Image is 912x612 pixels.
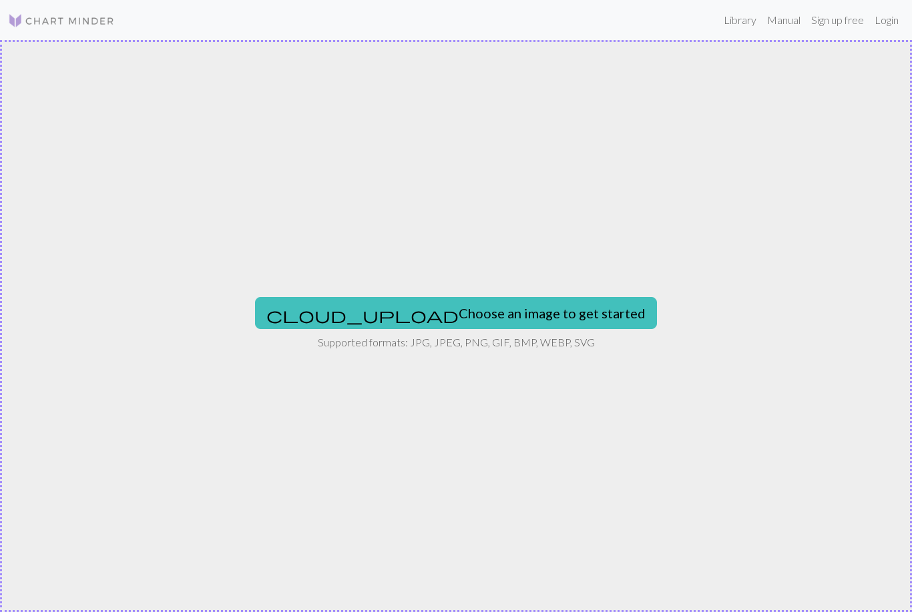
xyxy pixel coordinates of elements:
[255,297,657,329] button: Choose an image to get started
[266,306,459,324] span: cloud_upload
[8,13,115,29] img: Logo
[806,7,869,33] a: Sign up free
[318,334,595,350] p: Supported formats: JPG, JPEG, PNG, GIF, BMP, WEBP, SVG
[762,7,806,33] a: Manual
[718,7,762,33] a: Library
[869,7,904,33] a: Login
